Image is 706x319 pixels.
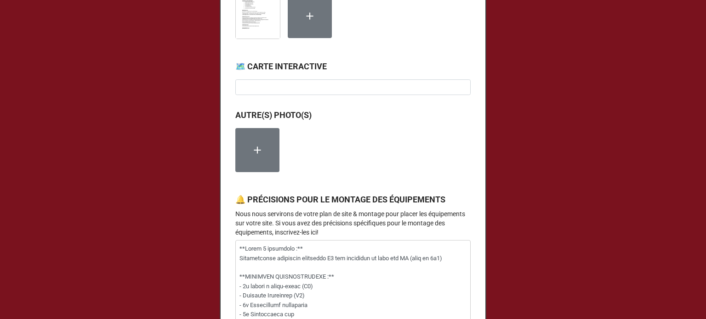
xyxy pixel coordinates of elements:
[235,193,445,206] label: 🔔 PRÉCISIONS POUR LE MONTAGE DES ÉQUIPEMENTS
[235,209,471,237] p: Nous nous servirons de votre plan de site & montage pour placer les équipements sur votre site. S...
[235,109,312,122] label: AUTRE(S) PHOTO(S)
[235,60,327,73] label: 🗺️ CARTE INTERACTIVE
